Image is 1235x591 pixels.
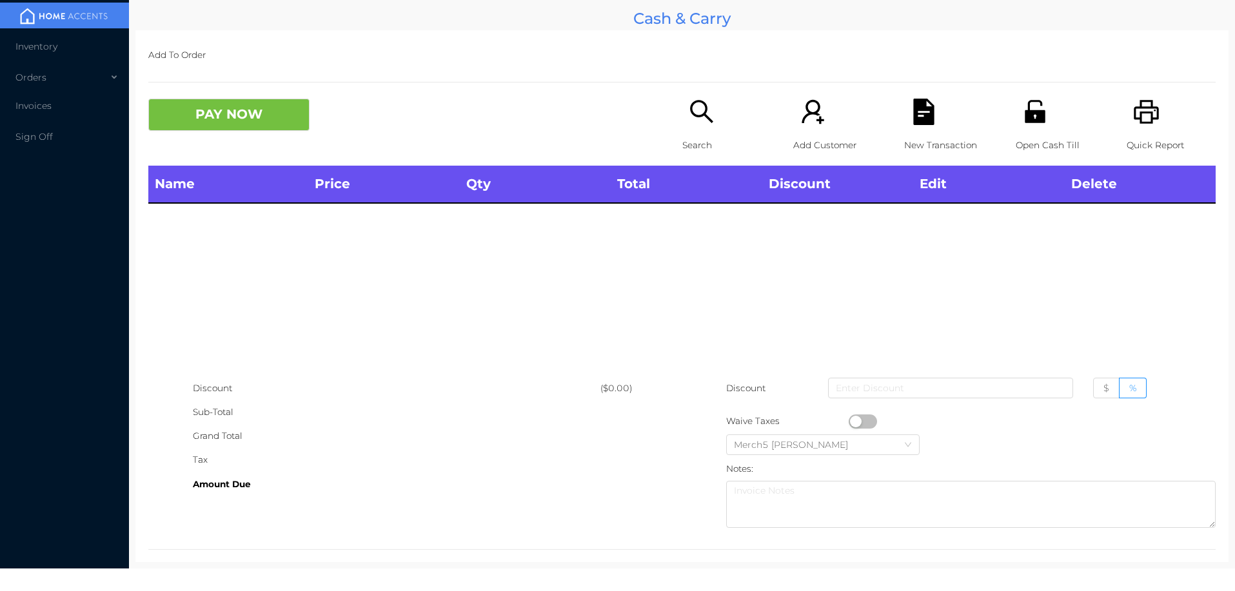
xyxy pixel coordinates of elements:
div: Grand Total [193,424,600,448]
p: Discount [726,376,767,400]
div: Sub-Total [193,400,600,424]
th: Name [148,166,308,203]
div: Merch5 Lawrence [734,435,861,454]
i: icon: search [689,99,715,125]
button: PAY NOW [148,99,310,131]
p: Quick Report [1127,133,1216,157]
th: Edit [913,166,1064,203]
div: Tax [193,448,600,472]
span: $ [1103,382,1109,394]
th: Total [611,166,762,203]
i: icon: file-text [911,99,937,125]
div: Cash & Carry [135,6,1229,30]
div: ($0.00) [600,376,682,400]
span: % [1129,382,1136,394]
i: icon: unlock [1022,99,1049,125]
span: Inventory [15,41,57,52]
img: mainBanner [15,6,112,26]
span: Invoices [15,100,52,111]
p: New Transaction [904,133,993,157]
span: Sign Off [15,131,53,142]
th: Qty [460,166,611,203]
p: Add Customer [793,133,882,157]
input: Enter Discount [828,378,1072,398]
div: Amount Due [193,472,600,496]
th: Price [308,166,459,203]
p: Add To Order [148,43,1216,67]
i: icon: down [904,441,912,450]
p: Open Cash Till [1016,133,1105,157]
label: Notes: [726,463,753,474]
i: icon: user-add [800,99,826,125]
div: Discount [193,376,600,400]
th: Discount [762,166,913,203]
div: Waive Taxes [726,409,849,433]
i: icon: printer [1133,99,1160,125]
th: Delete [1065,166,1216,203]
p: Search [682,133,771,157]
